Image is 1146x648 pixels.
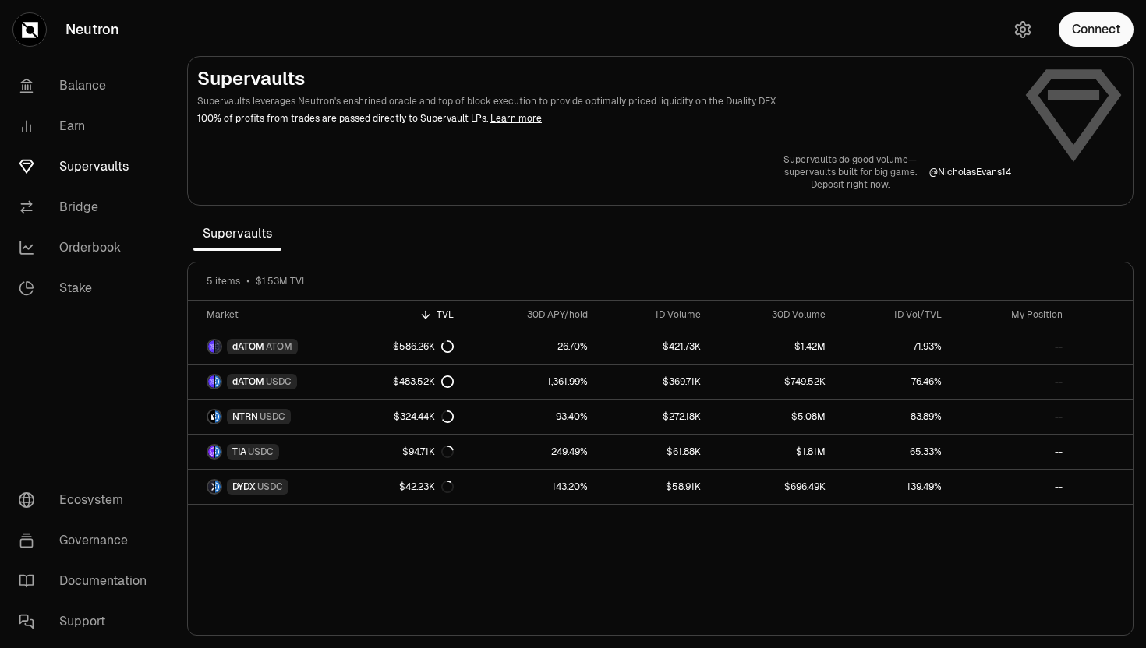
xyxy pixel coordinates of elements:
span: $1.53M TVL [256,275,307,287]
a: Learn more [490,112,542,125]
p: Supervaults do good volume— [783,153,917,166]
span: USDC [260,410,285,423]
img: USDC Logo [215,481,221,493]
div: TVL [363,308,454,321]
img: USDC Logo [215,445,221,458]
div: 1D Vol/TVL [844,308,943,321]
a: 93.40% [463,400,597,434]
a: 65.33% [835,435,952,469]
a: 26.70% [463,329,597,364]
a: $94.71K [353,435,463,469]
a: Documentation [6,561,168,601]
a: Earn [6,106,168,146]
a: $369.71K [597,364,710,399]
span: USDC [248,445,274,458]
p: Supervaults leverages Neutron's enshrined oracle and top of block execution to provide optimally ... [197,94,1011,108]
p: supervaults built for big game. [783,166,917,178]
a: dATOM LogoUSDC LogodATOMUSDC [188,364,353,399]
img: TIA Logo [208,445,214,458]
a: Governance [6,520,168,561]
img: ATOM Logo [215,340,221,353]
p: Deposit right now. [783,178,917,191]
a: NTRN LogoUSDC LogoNTRNUSDC [188,400,353,434]
span: NTRN [232,410,258,423]
a: 76.46% [835,364,952,399]
img: NTRN Logo [208,410,214,423]
a: Support [6,601,168,642]
img: dATOM Logo [208,340,214,353]
a: -- [951,400,1072,434]
div: $586.26K [393,340,454,353]
a: $324.44K [353,400,463,434]
div: 1D Volume [607,308,701,321]
a: $696.49K [710,470,834,504]
a: $421.73K [597,329,710,364]
h2: Supervaults [197,66,1011,91]
a: 139.49% [835,470,952,504]
div: $324.44K [394,410,454,423]
a: Balance [6,65,168,106]
div: My Position [960,308,1063,321]
a: -- [951,329,1072,364]
a: -- [951,470,1072,504]
a: dATOM LogoATOM LogodATOMATOM [188,329,353,364]
div: 30D APY/hold [472,308,588,321]
p: @ NicholasEvans14 [929,166,1011,178]
a: $58.91K [597,470,710,504]
a: 71.93% [835,329,952,364]
a: 1,361.99% [463,364,597,399]
div: $94.71K [402,445,454,458]
span: TIA [232,445,246,458]
a: $1.42M [710,329,834,364]
a: Supervaults [6,146,168,187]
span: 5 items [207,275,240,287]
a: $61.88K [597,435,710,469]
a: -- [951,435,1072,469]
span: DYDX [232,481,256,493]
a: $586.26K [353,329,463,364]
img: DYDX Logo [208,481,214,493]
a: 249.49% [463,435,597,469]
p: 100% of profits from trades are passed directly to Supervault LPs. [197,111,1011,125]
a: Bridge [6,187,168,227]
img: USDC Logo [215,410,221,423]
span: Supervaults [193,218,281,249]
div: 30D Volume [720,308,825,321]
a: Ecosystem [6,480,168,520]
a: Orderbook [6,227,168,268]
a: $42.23K [353,470,463,504]
span: ATOM [266,340,292,353]
span: USDC [266,375,292,388]
a: Stake [6,268,168,308]
a: 83.89% [835,400,952,434]
a: DYDX LogoUSDC LogoDYDXUSDC [188,470,353,504]
a: -- [951,364,1072,399]
div: $42.23K [399,481,454,493]
button: Connect [1059,12,1134,47]
span: USDC [257,481,283,493]
a: TIA LogoUSDC LogoTIAUSDC [188,435,353,469]
div: Market [207,308,344,321]
img: dATOM Logo [208,375,214,388]
img: USDC Logo [215,375,221,388]
a: $1.81M [710,435,834,469]
a: Supervaults do good volume—supervaults built for big game.Deposit right now. [783,153,917,191]
a: $5.08M [710,400,834,434]
a: $272.18K [597,400,710,434]
a: $483.52K [353,364,463,399]
a: $749.52K [710,364,834,399]
div: $483.52K [393,375,454,388]
a: @NicholasEvans14 [929,166,1011,178]
span: dATOM [232,340,264,353]
a: 143.20% [463,470,597,504]
span: dATOM [232,375,264,388]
